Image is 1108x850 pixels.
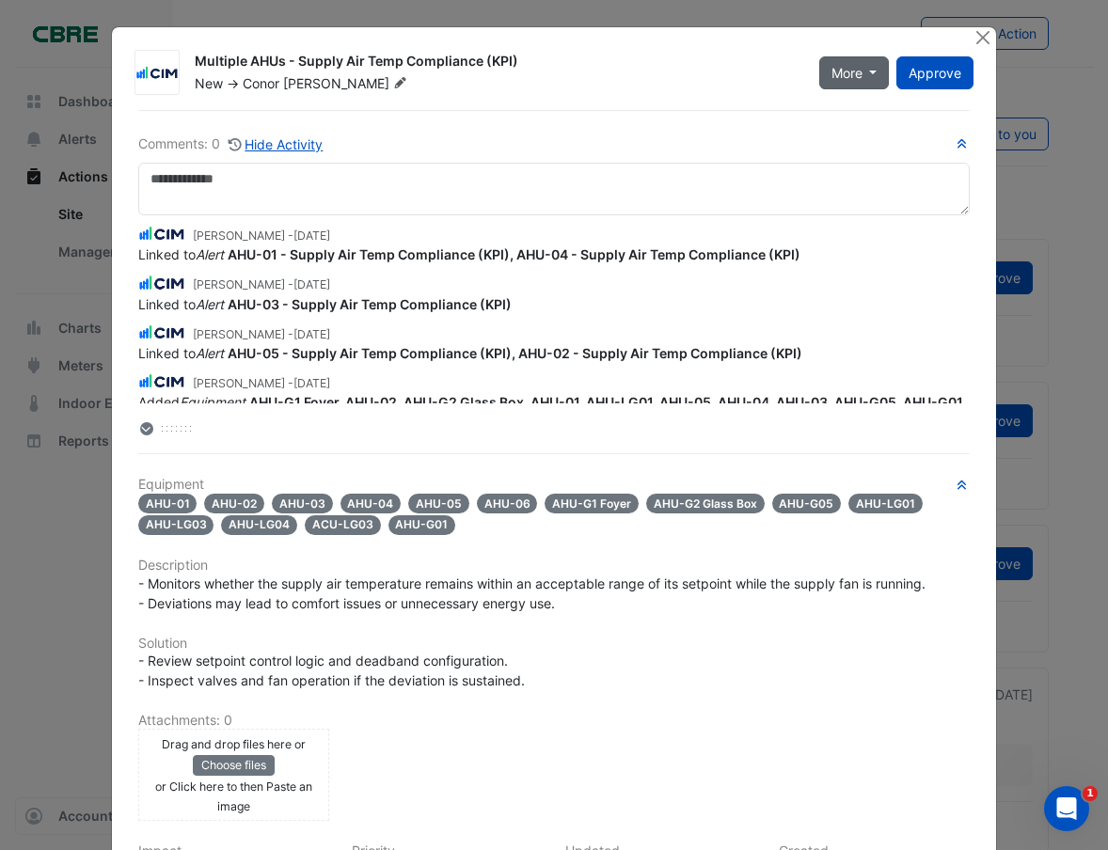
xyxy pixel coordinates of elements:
[388,515,456,535] span: AHU-G01
[243,75,279,91] span: Conor
[293,376,330,390] span: 2025-09-25 12:52:04
[195,75,223,91] span: New
[305,515,381,535] span: ACU-LG03
[138,515,214,535] span: AHU-LG03
[408,494,469,513] span: AHU-05
[135,64,179,83] img: CIM
[204,494,264,513] span: AHU-02
[228,345,802,361] strong: AHU-05 - Supply Air Temp Compliance (KPI), AHU-02 - Supply Air Temp Compliance (KPI)
[138,224,185,244] img: CIM
[138,246,800,262] span: Linked to
[193,228,330,244] small: [PERSON_NAME] -
[138,394,966,430] strong: AHU-G1 Foyer, AHU-02, AHU-G2 Glass Box, AHU-01, AHU-LG01, AHU-05, AHU-04, AHU-03, AHU-G05, AHU-G0...
[138,422,155,435] fa-layers: More
[293,277,330,291] span: 2025-09-29 09:37:23
[1083,786,1098,801] span: 1
[340,494,402,513] span: AHU-04
[1044,786,1089,831] iframe: Intercom live chat
[180,394,245,410] em: Equipment
[138,558,970,574] h6: Description
[193,375,330,392] small: [PERSON_NAME] -
[227,75,239,91] span: ->
[138,323,185,343] img: CIM
[228,246,800,262] strong: AHU-01 - Supply Air Temp Compliance (KPI), AHU-04 - Supply Air Temp Compliance (KPI)
[155,779,312,813] small: or Click here to then Paste an image
[138,134,324,155] div: Comments: 0
[545,494,639,513] span: AHU-G1 Foyer
[973,27,992,47] button: Close
[138,296,512,312] span: Linked to
[293,228,330,243] span: 2025-09-29 16:31:46
[221,515,297,535] span: AHU-LG04
[193,326,330,343] small: [PERSON_NAME] -
[293,327,330,341] span: 2025-09-26 13:29:44
[819,56,890,89] button: More
[138,371,185,392] img: CIM
[138,653,525,688] span: - Review setpoint control logic and deadband configuration. - Inspect valves and fan operation if...
[896,56,973,89] button: Approve
[772,494,842,513] span: AHU-G05
[138,477,970,493] h6: Equipment
[162,737,306,751] small: Drag and drop files here or
[195,52,797,74] div: Multiple AHUs - Supply Air Temp Compliance (KPI)
[909,65,961,81] span: Approve
[477,494,538,513] span: AHU-06
[138,273,185,293] img: CIM
[272,494,333,513] span: AHU-03
[196,345,224,361] em: Alert
[138,636,970,652] h6: Solution
[831,63,863,83] span: More
[848,494,923,513] span: AHU-LG01
[138,494,198,513] span: AHU-01
[138,394,966,430] span: Added
[196,296,224,312] em: Alert
[228,134,324,155] button: Hide Activity
[193,755,275,776] button: Choose files
[193,276,330,293] small: [PERSON_NAME] -
[646,494,765,513] span: AHU-G2 Glass Box
[138,713,970,729] h6: Attachments: 0
[138,575,929,611] span: - Monitors whether the supply air temperature remains within an acceptable range of its setpoint ...
[138,345,802,361] span: Linked to
[196,246,224,262] em: Alert
[228,296,512,312] strong: AHU-03 - Supply Air Temp Compliance (KPI)
[283,74,411,93] span: [PERSON_NAME]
